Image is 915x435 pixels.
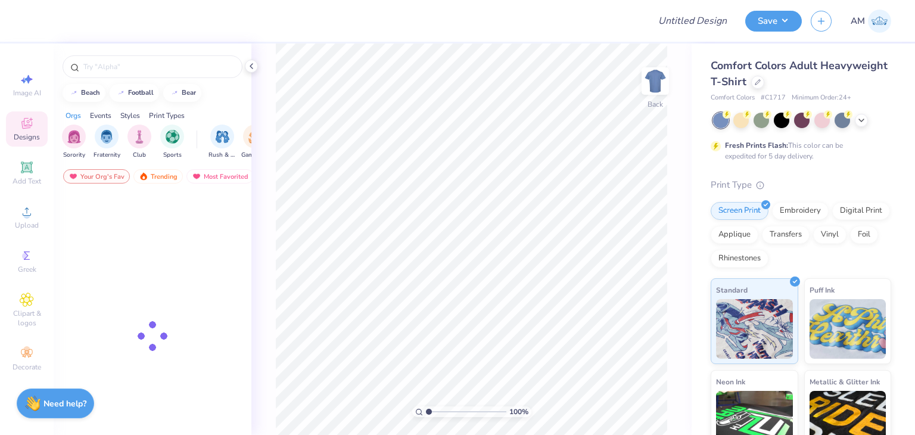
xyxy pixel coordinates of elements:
[711,93,755,103] span: Comfort Colors
[163,84,201,102] button: bear
[725,140,872,161] div: This color can be expedited for 5 day delivery.
[94,151,120,160] span: Fraternity
[128,89,154,96] div: football
[63,84,105,102] button: beach
[850,226,878,244] div: Foil
[163,151,182,160] span: Sports
[208,151,236,160] span: Rush & Bid
[120,110,140,121] div: Styles
[160,125,184,160] button: filter button
[813,226,846,244] div: Vinyl
[810,284,835,296] span: Puff Ink
[62,125,86,160] button: filter button
[241,125,269,160] button: filter button
[248,130,262,144] img: Game Day Image
[13,88,41,98] span: Image AI
[810,299,886,359] img: Puff Ink
[14,132,40,142] span: Designs
[868,10,891,33] img: Abhinav Mohan
[62,125,86,160] div: filter for Sorority
[160,125,184,160] div: filter for Sports
[711,178,891,192] div: Print Type
[170,89,179,97] img: trend_line.gif
[216,130,229,144] img: Rush & Bid Image
[94,125,120,160] button: filter button
[182,89,196,96] div: bear
[711,250,768,268] div: Rhinestones
[81,89,100,96] div: beach
[43,398,86,409] strong: Need help?
[649,9,736,33] input: Untitled Design
[66,110,81,121] div: Orgs
[711,58,888,89] span: Comfort Colors Adult Heavyweight T-Shirt
[6,309,48,328] span: Clipart & logos
[127,125,151,160] div: filter for Club
[716,299,793,359] img: Standard
[851,10,891,33] a: AM
[192,172,201,181] img: most_fav.gif
[69,89,79,97] img: trend_line.gif
[186,169,254,184] div: Most Favorited
[13,176,41,186] span: Add Text
[133,130,146,144] img: Club Image
[13,362,41,372] span: Decorate
[711,226,758,244] div: Applique
[18,265,36,274] span: Greek
[133,151,146,160] span: Club
[90,110,111,121] div: Events
[208,125,236,160] button: filter button
[69,172,78,181] img: most_fav.gif
[832,202,890,220] div: Digital Print
[762,226,810,244] div: Transfers
[810,375,880,388] span: Metallic & Glitter Ink
[761,93,786,103] span: # C1717
[241,125,269,160] div: filter for Game Day
[745,11,802,32] button: Save
[725,141,788,150] strong: Fresh Prints Flash:
[166,130,179,144] img: Sports Image
[149,110,185,121] div: Print Types
[94,125,120,160] div: filter for Fraternity
[63,169,130,184] div: Your Org's Fav
[851,14,865,28] span: AM
[648,99,663,110] div: Back
[127,125,151,160] button: filter button
[133,169,183,184] div: Trending
[716,375,745,388] span: Neon Ink
[67,130,81,144] img: Sorority Image
[100,130,113,144] img: Fraternity Image
[772,202,829,220] div: Embroidery
[509,406,528,417] span: 100 %
[63,151,85,160] span: Sorority
[711,202,768,220] div: Screen Print
[116,89,126,97] img: trend_line.gif
[208,125,236,160] div: filter for Rush & Bid
[15,220,39,230] span: Upload
[792,93,851,103] span: Minimum Order: 24 +
[643,69,667,93] img: Back
[716,284,748,296] span: Standard
[241,151,269,160] span: Game Day
[110,84,159,102] button: football
[139,172,148,181] img: trending.gif
[82,61,235,73] input: Try "Alpha"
